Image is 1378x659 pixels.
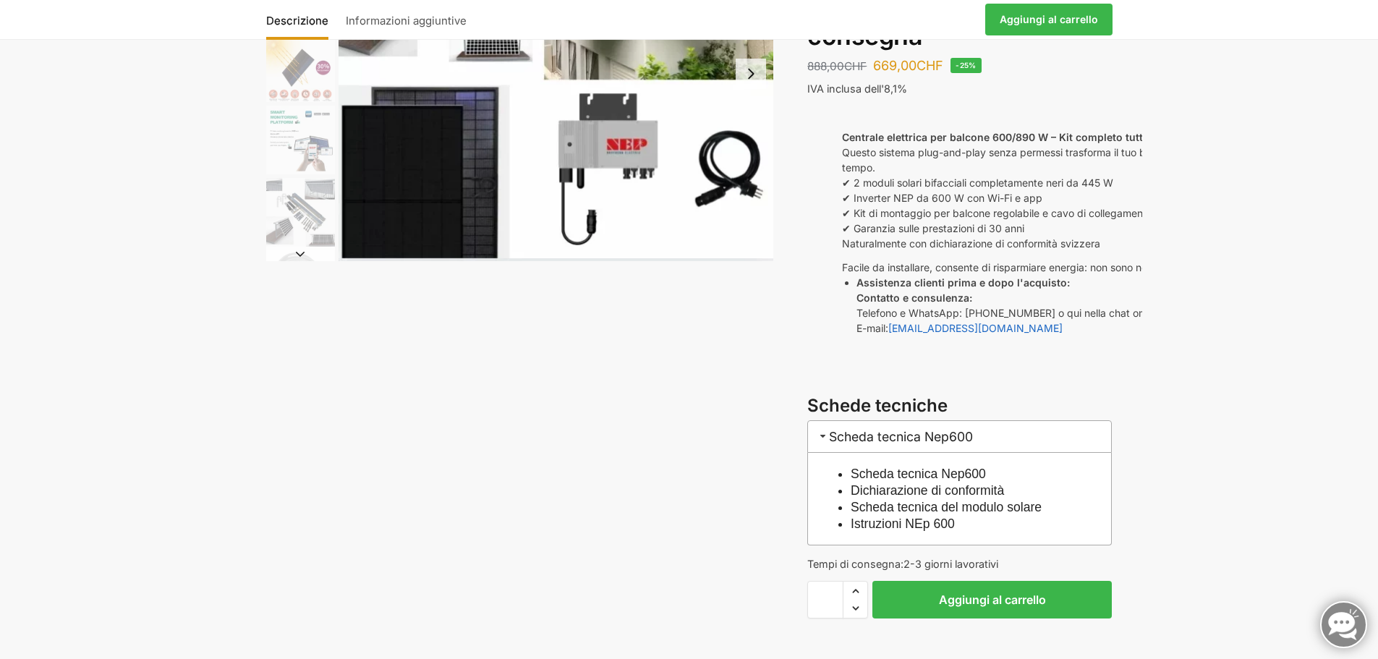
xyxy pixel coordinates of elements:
[263,103,335,176] li: 4 / 10
[807,82,907,95] font: IVA inclusa dell'8,1%
[266,2,336,37] a: Descrizione
[842,146,1352,174] font: Questo sistema plug-and-play senza permessi trasforma il tuo balcone in una fonte di energia in p...
[843,599,867,618] span: Ridurre la quantità
[842,177,1113,189] font: ✔ 2 moduli solari bifacciali completamente neri da 445 W
[842,207,1152,219] font: ✔ Kit di montaggio per balcone regolabile e cavo di collegamento
[916,58,943,73] font: CHF
[266,106,335,174] img: H2c172fe1dfc145729fae6a5890126e09w.jpg_960x960_39c920dd-527c-43d8-9d2f-57e1d41b5fed_1445x
[266,178,335,247] img: Centrale elettrica Uprising-Balcony_713x
[829,429,973,444] font: Scheda tecnica Nep600
[842,222,1024,234] font: ✔ Garanzia sulle prestazioni di 30 anni
[266,14,328,27] font: Descrizione
[339,2,474,37] a: Informazioni aggiuntive
[263,31,335,103] li: 3 / 10
[1000,13,1098,25] font: Aggiungi al carrello
[888,322,1063,334] font: [EMAIL_ADDRESS][DOMAIN_NAME]
[266,33,335,102] img: Bificial 30% di potenza in più
[263,248,335,320] li: 6 / 10
[842,131,1187,143] font: Centrale elettrica per balcone 600/890 W – Kit completo tutto in uno.
[843,582,867,600] span: Aumenta la quantità
[807,558,903,570] font: Tempi di consegna:
[851,500,1042,514] a: Scheda tecnica del modulo solare
[346,14,467,27] font: Informazioni aggiuntive
[807,395,948,416] font: Schede tecniche
[856,322,888,334] font: E-mail:
[939,592,1046,607] font: Aggiungi al carrello
[903,558,998,570] font: 2-3 giorni lavorativi
[856,276,1070,289] font: Assistenza clienti prima e dopo l'acquisto:
[266,247,335,261] button: Diapositiva successiva
[851,483,1004,498] a: Dichiarazione di conformità
[985,4,1113,35] a: Aggiungi al carrello
[851,516,955,531] a: Istruzioni NEp 600
[842,237,1100,250] font: Naturalmente con dichiarazione di conformità svizzera
[807,581,843,618] input: Quantità del prodotto
[263,176,335,248] li: 5 / 10
[851,467,986,481] a: Scheda tecnica Nep600
[856,307,1205,319] font: Telefono e WhatsApp: [PHONE_NUMBER] o qui nella chat online alla voce
[842,192,1042,204] font: ✔ Inverter NEP da 600 W con Wi-Fi e app
[872,581,1112,618] button: Aggiungi al carrello
[956,61,977,69] font: -25%
[844,59,867,73] font: CHF
[856,292,972,304] font: Contatto e consulenza:
[736,59,766,89] button: Diapositiva successiva
[807,59,844,73] font: 888,00
[873,58,916,73] font: 669,00
[842,261,1316,273] font: Facile da installare, consente di risparmiare energia: non sono necessarie conoscenze specialisti...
